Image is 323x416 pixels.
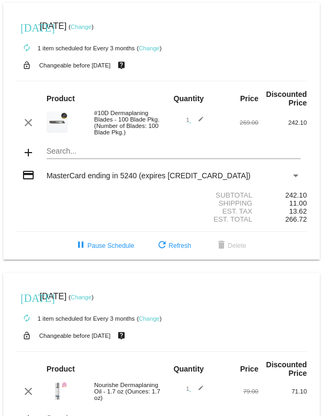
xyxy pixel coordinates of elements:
a: Change [71,294,91,300]
mat-icon: [DATE] [20,291,33,304]
div: Shipping [161,199,258,207]
small: 1 item scheduled for Every 3 months [16,315,135,322]
div: 242.10 [258,119,307,126]
input: Search... [47,147,301,156]
mat-icon: autorenew [20,312,33,325]
small: ( ) [137,315,162,322]
div: 71.10 [258,388,307,395]
mat-icon: credit_card [22,169,35,181]
strong: Product [47,365,75,373]
strong: Price [240,365,258,373]
small: ( ) [68,294,94,300]
small: ( ) [137,45,162,51]
strong: Discounted Price [266,360,307,377]
div: 242.10 [258,191,307,199]
strong: Quantity [173,94,204,103]
mat-icon: clear [22,116,35,129]
a: Change [139,315,159,322]
strong: Product [47,94,75,103]
mat-icon: autorenew [20,42,33,55]
mat-icon: live_help [115,58,128,72]
small: ( ) [68,24,94,30]
mat-icon: refresh [156,239,168,252]
img: dermaplanepro-10d-dermaplaning-blade-close-up.png [47,111,68,133]
small: Changeable before [DATE] [39,62,111,69]
mat-select: Payment Method [47,171,301,180]
span: 11.00 [289,199,307,207]
mat-icon: pause [74,239,87,252]
div: Est. Tax [161,207,258,215]
mat-icon: lock_open [20,329,33,343]
strong: Quantity [173,365,204,373]
div: Est. Total [161,215,258,223]
div: 269.00 [210,119,259,126]
img: 5.png [47,380,68,402]
button: Pause Schedule [66,236,142,255]
span: Pause Schedule [74,242,134,249]
span: Refresh [156,242,191,249]
small: 1 item scheduled for Every 3 months [16,45,135,51]
mat-icon: lock_open [20,58,33,72]
small: Changeable before [DATE] [39,332,111,339]
span: 1 [186,117,204,123]
mat-icon: edit [191,385,204,398]
div: Subtotal [161,191,258,199]
span: 266.72 [285,215,306,223]
strong: Price [240,94,258,103]
span: 13.62 [289,207,307,215]
mat-icon: clear [22,385,35,398]
strong: Discounted Price [266,90,307,107]
mat-icon: delete [215,239,228,252]
a: Change [71,24,91,30]
span: MasterCard ending in 5240 (expires [CREDIT_CARD_DATA]) [47,171,251,180]
mat-icon: edit [191,116,204,129]
a: Change [139,45,159,51]
span: 1 [186,385,204,392]
div: Nourishe Dermaplaning Oil - 1.7 oz (Ounces: 1.7 oz) [89,382,161,401]
div: 79.00 [210,388,259,395]
button: Refresh [147,236,199,255]
span: Delete [215,242,247,249]
div: #10D Dermaplaning Blades - 100 Blade Pkg. (Number of Blades: 100 Blade Pkg.) [89,110,161,135]
mat-icon: [DATE] [20,20,33,33]
mat-icon: add [22,146,35,159]
button: Delete [206,236,255,255]
mat-icon: live_help [115,329,128,343]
